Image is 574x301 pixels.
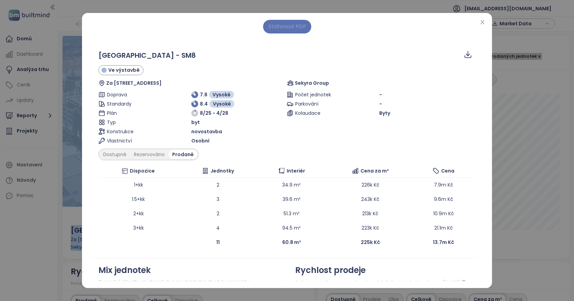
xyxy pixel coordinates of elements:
[213,100,231,108] span: Vysoké
[295,264,366,277] div: Rychlost prodeje
[268,22,306,31] span: Stáhnout PDF
[258,192,326,206] td: 39.6 m²
[361,196,379,203] span: 243k Kč
[130,150,168,159] div: Rezervováno
[216,239,220,246] b: 11
[362,210,378,217] span: 213k Kč
[379,109,390,117] span: Byty
[107,109,153,117] span: Plán
[258,206,326,221] td: 51.3 m²
[106,79,162,87] span: Za [STREET_ADDRESS]
[295,109,342,117] span: Kolaudace
[295,100,342,108] span: Parkování
[479,19,486,26] button: Close
[434,181,453,188] span: 7.9m Kč
[98,192,178,206] td: 1.5+kk
[178,221,257,235] td: 4
[379,100,382,107] span: -
[98,178,178,192] td: 1+kk
[434,196,453,203] span: 9.6m Kč
[200,109,228,117] span: 8/25 - 4/28
[295,91,342,98] span: Počet jednotek
[107,119,153,126] span: Typ
[258,178,326,192] td: 34.9 m²
[258,221,326,235] td: 94.5 m²
[361,224,379,231] span: 223k Kč
[295,278,472,287] div: Počet prodejů a rezervací podle měsíců. Poslední aktualizace: [DATE]
[287,167,305,175] span: Interiér
[168,150,197,159] div: Prodané
[200,91,207,98] span: 7.8
[361,239,380,246] b: 225k Kč
[178,206,257,221] td: 2
[191,137,209,145] span: Osobní
[295,79,329,87] span: Sekyra Group
[107,128,153,135] span: Konstrukce
[213,91,231,98] span: Vysoké
[98,278,275,285] div: Srovnání skladby dostupných a prodaných jednotek v projektu.
[108,66,140,74] span: Ve výstavbě
[433,239,454,246] b: 13.7m Kč
[98,206,178,221] td: 2+kk
[200,100,208,108] span: 8.4
[130,167,155,175] span: Dispozice
[107,137,153,145] span: Vlastnictví
[434,224,453,231] span: 21.1m Kč
[98,51,196,60] span: [GEOGRAPHIC_DATA] - SM8
[98,221,178,235] td: 3+kk
[433,210,454,217] span: 10.9m Kč
[441,167,454,175] span: Cena
[107,100,153,108] span: Standardy
[360,167,389,175] span: Cena za m²
[98,264,151,277] div: Mix jednotek
[379,91,382,98] span: -
[480,19,485,25] span: close
[282,239,301,246] b: 60.8 m²
[191,119,200,126] span: byt
[210,167,234,175] span: Jednotky
[263,20,311,33] button: Stáhnout PDF
[178,178,257,192] td: 2
[361,181,379,188] span: 226k Kč
[99,150,130,159] div: Dostupné
[191,128,222,135] span: novostavba
[107,91,153,98] span: Doprava
[178,192,257,206] td: 3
